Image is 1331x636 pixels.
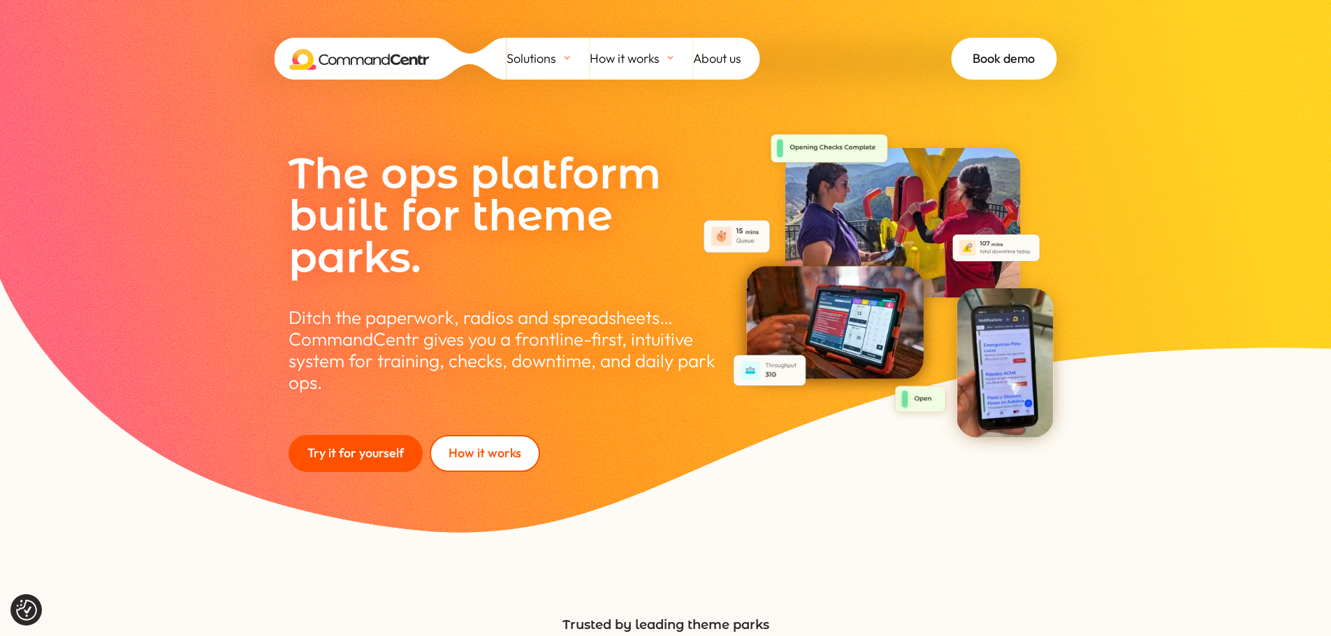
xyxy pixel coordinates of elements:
[957,426,1054,442] picture: Mobile Device
[949,252,1043,268] picture: Downtime
[16,600,37,621] button: Consent Preferences
[693,48,741,69] span: About us
[289,435,423,472] a: Try it for yourself
[289,327,715,394] span: CommandCentr gives you a frontline-first, intuitive system for training, checks, downtime, and da...
[885,412,957,428] picture: Open
[785,148,1021,298] img: Ride Operators
[430,435,540,472] a: How it works
[730,378,810,394] picture: Throughput
[973,48,1035,69] span: Book demo
[785,286,1021,302] picture: Ride Operators
[289,148,661,283] span: The ops platform built for theme parks.
[746,266,924,379] img: Tablet
[693,38,760,80] a: About us
[952,38,1057,80] a: Book demo
[699,216,774,257] img: Queue
[885,376,957,424] img: Open
[699,244,774,260] picture: Queue
[760,162,899,178] picture: Checks Complete
[957,288,1054,438] img: Mobile Device
[507,48,556,69] span: Solutions
[289,306,673,329] span: Ditch the paperwork, radios and spreadsheets…
[760,125,899,175] img: Checks Complete
[16,600,37,621] img: Revisit consent button
[562,617,769,633] span: Trusted by leading theme parks
[746,367,924,383] picture: Tablet
[507,38,590,80] a: Solutions
[590,38,693,80] a: How it works
[590,48,660,69] span: How it works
